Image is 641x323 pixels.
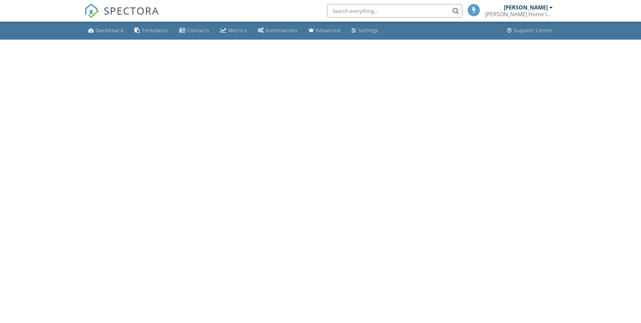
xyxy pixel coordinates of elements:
[255,24,300,37] a: Automations (Basic)
[218,24,250,37] a: Metrics
[306,24,343,37] a: Advanced
[327,4,462,18] input: Search everything...
[349,24,381,37] a: Settings
[104,3,159,18] span: SPECTORA
[84,9,159,23] a: SPECTORA
[84,3,99,18] img: The Best Home Inspection Software - Spectora
[176,24,212,37] a: Contacts
[96,27,124,34] div: Dashboard
[485,11,553,18] div: Hensley Home Inspections LLC
[132,24,171,37] a: Templates
[514,27,553,34] div: Support Center
[187,27,209,34] div: Contacts
[228,27,247,34] div: Metrics
[504,4,548,11] div: [PERSON_NAME]
[142,27,168,34] div: Templates
[85,24,126,37] a: Dashboard
[316,27,341,34] div: Advanced
[358,27,378,34] div: Settings
[266,27,298,34] div: Automations
[504,24,556,37] a: Support Center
